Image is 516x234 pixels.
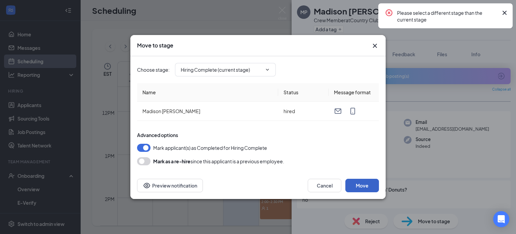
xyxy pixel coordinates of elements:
[308,179,341,192] button: Cancel
[137,66,170,73] span: Choose stage :
[345,179,379,192] button: Move
[371,42,379,50] button: Close
[493,211,509,227] div: Open Intercom Messenger
[153,144,267,152] span: Mark applicant(s) as Completed for Hiring Complete
[265,67,270,72] svg: ChevronDown
[143,181,151,190] svg: Eye
[137,42,173,49] h3: Move to stage
[137,179,203,192] button: Preview notificationEye
[334,107,342,115] svg: Email
[371,42,379,50] svg: Cross
[385,9,393,17] svg: CrossCircle
[137,83,278,102] th: Name
[397,9,498,23] div: Please select a different stage than the current stage
[329,83,379,102] th: Message format
[278,102,329,121] td: hired
[501,9,509,17] svg: Cross
[349,107,357,115] svg: MobileSms
[153,158,190,164] b: Mark as a re-hire
[137,132,379,138] div: Advanced options
[278,83,329,102] th: Status
[153,157,284,165] div: since this applicant is a previous employee.
[142,108,200,114] span: Madison [PERSON_NAME]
